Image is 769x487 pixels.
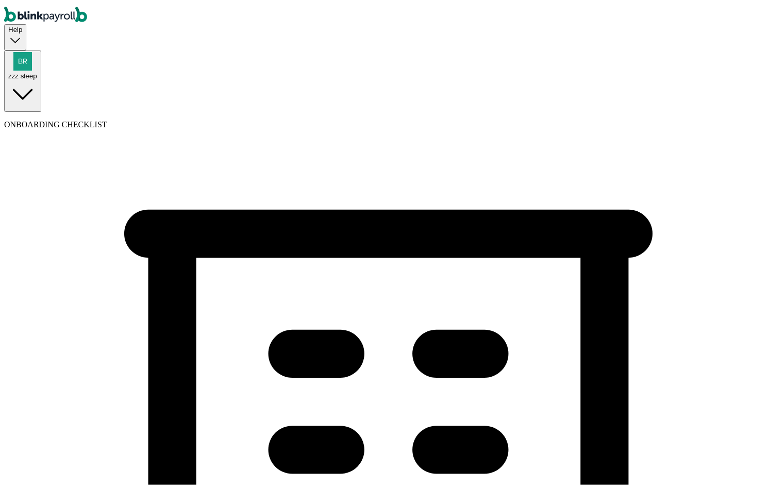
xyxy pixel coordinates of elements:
[8,70,37,77] span: zzz sleep
[8,23,22,31] span: Help
[4,48,41,109] button: zzz sleep
[4,22,26,48] button: Help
